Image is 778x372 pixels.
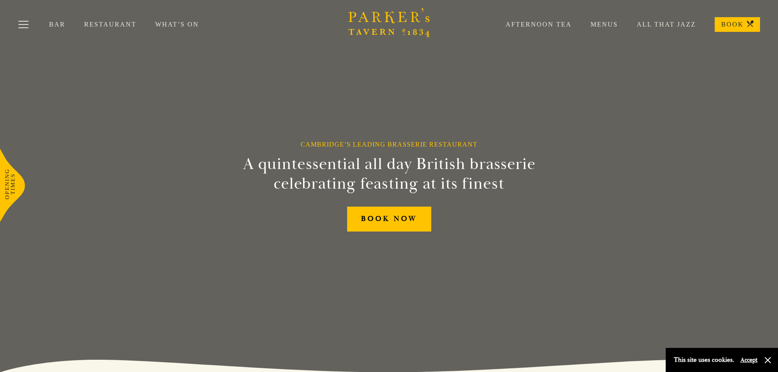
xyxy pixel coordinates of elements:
button: Accept [740,356,758,364]
h1: Cambridge’s Leading Brasserie Restaurant [301,140,477,148]
p: This site uses cookies. [674,354,734,366]
h2: A quintessential all day British brasserie celebrating feasting at its finest [203,154,575,194]
button: Close and accept [764,356,772,364]
a: BOOK NOW [347,207,431,232]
